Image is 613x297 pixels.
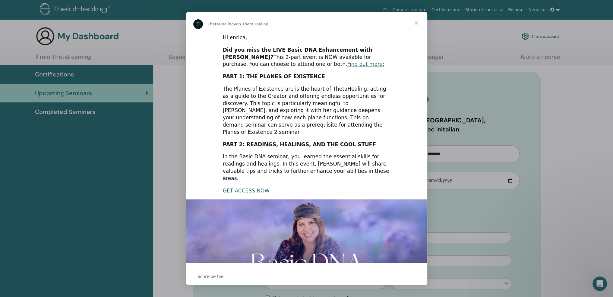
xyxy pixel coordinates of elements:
[223,86,390,136] div: The Planes of Existence are is the heart of ThetaHealing, acting as a guide to the Creator and of...
[347,61,384,67] a: Find out more:
[223,188,270,194] a: GET ACCESS NOW
[406,12,427,34] span: Schließen
[223,47,390,68] div: This 2-part event is NOW available for purchase. You can choose to attend one or both.
[193,19,203,29] div: Profile image for ThetaHealing
[197,273,226,280] span: Schreibe hier
[223,47,372,60] b: Did you miss the LIVE Basic DNA Enhancement with [PERSON_NAME]?
[223,34,390,41] div: Hi enrica,
[223,141,376,147] b: PART 2: READINGS, HEALINGS, AND THE COOL STUFF
[223,153,390,182] div: In the Basic DNA seminar, you learned the essential skills for readings and healings. In this eve...
[186,268,427,285] div: Unterhaltung öffnen und antworten
[223,73,325,79] b: PART 1: THE PLANES OF EXISTENCE
[208,22,234,26] span: ThetaHealing
[234,22,268,26] span: von ThetaHealing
